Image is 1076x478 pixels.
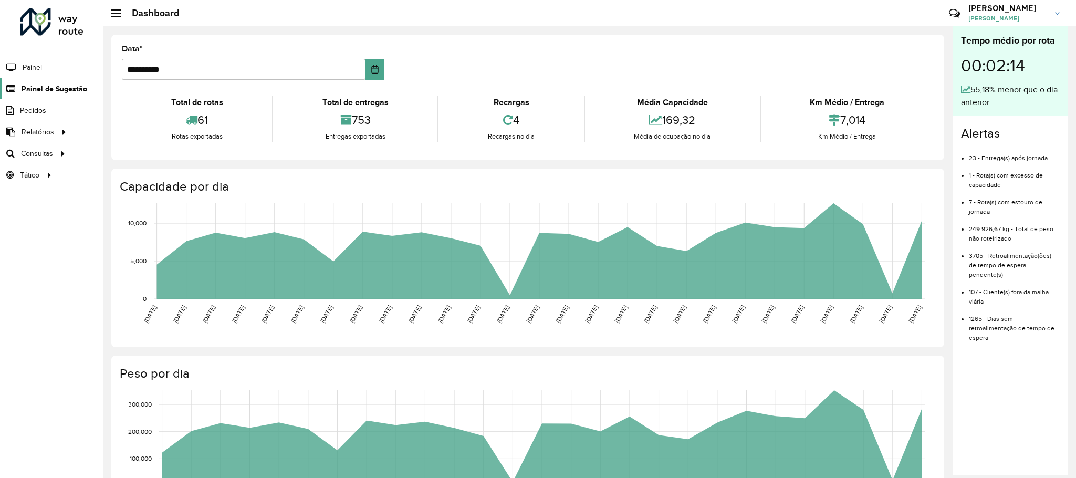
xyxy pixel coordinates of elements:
li: 7 - Rota(s) com estouro de jornada [969,190,1060,216]
div: Tempo médio por rota [961,34,1060,48]
text: [DATE] [172,304,187,324]
div: Recargas [441,96,581,109]
div: Média Capacidade [588,96,757,109]
label: Data [122,43,143,55]
text: [DATE] [142,304,158,324]
div: Média de ocupação no dia [588,131,757,142]
li: 1265 - Dias sem retroalimentação de tempo de espera [969,306,1060,342]
li: 23 - Entrega(s) após jornada [969,146,1060,163]
text: [DATE] [672,304,687,324]
text: 5,000 [130,257,147,264]
text: 100,000 [130,455,152,462]
div: 7,014 [764,109,931,131]
text: 10,000 [128,220,147,226]
li: 1 - Rota(s) com excesso de capacidade [969,163,1060,190]
div: Total de entregas [276,96,435,109]
text: [DATE] [378,304,393,324]
text: [DATE] [348,304,363,324]
div: Km Médio / Entrega [764,96,931,109]
li: 107 - Cliente(s) fora da malha viária [969,279,1060,306]
text: [DATE] [819,304,834,324]
h3: [PERSON_NAME] [968,3,1047,13]
text: [DATE] [584,304,599,324]
text: [DATE] [260,304,275,324]
div: 4 [441,109,581,131]
text: [DATE] [731,304,746,324]
h4: Peso por dia [120,366,934,381]
div: Entregas exportadas [276,131,435,142]
text: 300,000 [128,401,152,408]
span: Painel [23,62,42,73]
li: 3705 - Retroalimentação(ões) de tempo de espera pendente(s) [969,243,1060,279]
span: Consultas [21,148,53,159]
span: Pedidos [20,105,46,116]
text: [DATE] [878,304,893,324]
text: [DATE] [289,304,305,324]
button: Choose Date [365,59,384,80]
text: [DATE] [319,304,334,324]
div: Recargas no dia [441,131,581,142]
text: [DATE] [849,304,864,324]
span: Tático [20,170,39,181]
div: 753 [276,109,435,131]
div: Km Médio / Entrega [764,131,931,142]
text: 0 [143,295,147,302]
text: [DATE] [760,304,776,324]
span: Painel de Sugestão [22,84,87,95]
text: [DATE] [525,304,540,324]
h4: Alertas [961,126,1060,141]
h4: Capacidade por dia [120,179,934,194]
text: 200,000 [128,428,152,435]
div: Total de rotas [124,96,269,109]
text: [DATE] [643,304,658,324]
text: [DATE] [201,304,216,324]
text: [DATE] [613,304,629,324]
li: 249.926,67 kg - Total de peso não roteirizado [969,216,1060,243]
div: Rotas exportadas [124,131,269,142]
div: 55,18% menor que o dia anterior [961,84,1060,109]
h2: Dashboard [121,7,180,19]
text: [DATE] [231,304,246,324]
text: [DATE] [790,304,805,324]
text: [DATE] [407,304,422,324]
div: 61 [124,109,269,131]
span: [PERSON_NAME] [968,14,1047,23]
a: Contato Rápido [943,2,966,25]
text: [DATE] [436,304,452,324]
text: [DATE] [555,304,570,324]
text: [DATE] [702,304,717,324]
div: 00:02:14 [961,48,1060,84]
text: [DATE] [907,304,923,324]
text: [DATE] [495,304,510,324]
text: [DATE] [466,304,481,324]
div: 169,32 [588,109,757,131]
span: Relatórios [22,127,54,138]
